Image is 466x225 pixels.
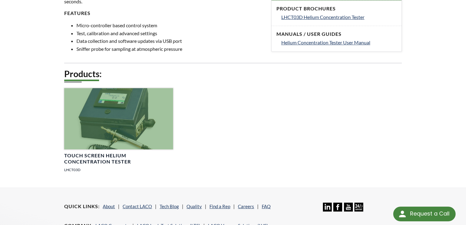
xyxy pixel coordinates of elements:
a: Helium Concentration Tester User Manual [281,39,397,47]
h4: Manuals / User Guides [276,31,397,37]
span: LHCT03D Helium Concentration Tester [281,14,364,20]
div: Request a Call [410,207,449,221]
img: 24/7 Support Icon [354,203,363,212]
div: Request a Call [393,207,456,221]
a: LHCT03D Helium Concentration Tester [281,13,397,21]
h4: Product Brochures [276,6,397,12]
a: Tech Blog [160,204,179,209]
li: Micro-controller based control system [76,21,264,29]
a: About [103,204,115,209]
span: Helium Concentration Tester User Manual [281,39,370,45]
a: Careers [238,204,254,209]
h2: Products: [64,68,402,80]
a: Find a Rep [209,204,230,209]
h4: Touch Screen Helium Concentration Tester [64,152,173,165]
a: LHCT03D Touch Screen Helium Concentration Tester, angled viewTouch Screen Helium Concentration Te... [64,88,173,178]
p: LHCT03D [64,167,173,173]
img: round button [398,209,407,219]
h4: Quick Links [64,203,100,210]
a: Contact LACO [123,204,152,209]
li: Data collection and software updates via USB port [76,37,264,45]
a: 24/7 Support [354,207,363,212]
a: FAQ [262,204,271,209]
a: Quality [187,204,202,209]
strong: Features [64,10,91,16]
li: Sniffer probe for sampling at atmospheric pressure [76,45,264,53]
li: Test, calibration and advanced settings [76,29,264,37]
